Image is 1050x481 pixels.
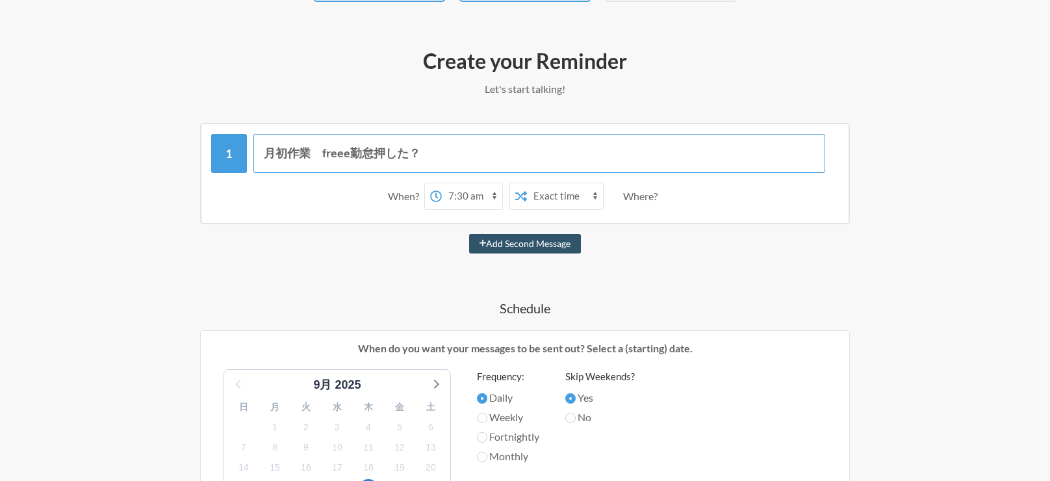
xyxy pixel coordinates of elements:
span: 2025年10月18日土曜日 [359,459,378,477]
div: Where? [623,183,663,210]
div: 金 [384,397,415,417]
p: Let's start talking! [148,81,902,97]
span: 2025年10月14日火曜日 [235,459,253,477]
h2: Create your Reminder [148,47,902,75]
span: 2025年10月15日水曜日 [266,459,284,477]
span: 2025年10月10日金曜日 [328,438,346,456]
span: 2025年10月16日木曜日 [297,459,315,477]
span: 2025年10月1日水曜日 [266,418,284,436]
div: 月 [259,397,290,417]
div: When? [388,183,424,210]
span: 2025年10月20日月曜日 [422,459,440,477]
label: Weekly [477,409,539,425]
span: 2025年10月6日月曜日 [422,418,440,436]
span: 2025年10月3日金曜日 [328,418,346,436]
button: Add Second Message [469,234,582,253]
h4: Schedule [148,299,902,317]
div: 火 [290,397,322,417]
label: Frequency: [477,369,539,384]
label: Monthly [477,448,539,464]
span: 2025年10月17日金曜日 [328,459,346,477]
input: No [565,413,576,423]
div: 水 [322,397,353,417]
input: Yes [565,393,576,404]
div: 土 [415,397,446,417]
span: 2025年10月2日木曜日 [297,418,315,436]
label: Yes [565,390,635,406]
label: No [565,409,635,425]
div: 日 [228,397,259,417]
input: Message [253,134,826,173]
span: 2025年10月4日土曜日 [359,418,378,436]
p: When do you want your messages to be sent out? Select a (starting) date. [211,341,839,356]
span: 2025年10月9日木曜日 [297,438,315,456]
span: 2025年10月11日土曜日 [359,438,378,456]
label: Skip Weekends? [565,369,635,384]
span: 2025年10月7日火曜日 [235,438,253,456]
span: 2025年10月12日日曜日 [391,438,409,456]
label: Daily [477,390,539,406]
span: 2025年10月19日日曜日 [391,459,409,477]
div: 9月 2025 [308,376,366,394]
span: 2025年10月8日水曜日 [266,438,284,456]
span: 2025年10月5日日曜日 [391,418,409,436]
input: Weekly [477,413,487,423]
span: 2025年10月13日月曜日 [422,438,440,456]
input: Monthly [477,452,487,462]
label: Fortnightly [477,429,539,445]
div: 木 [353,397,384,417]
input: Daily [477,393,487,404]
input: Fortnightly [477,432,487,443]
